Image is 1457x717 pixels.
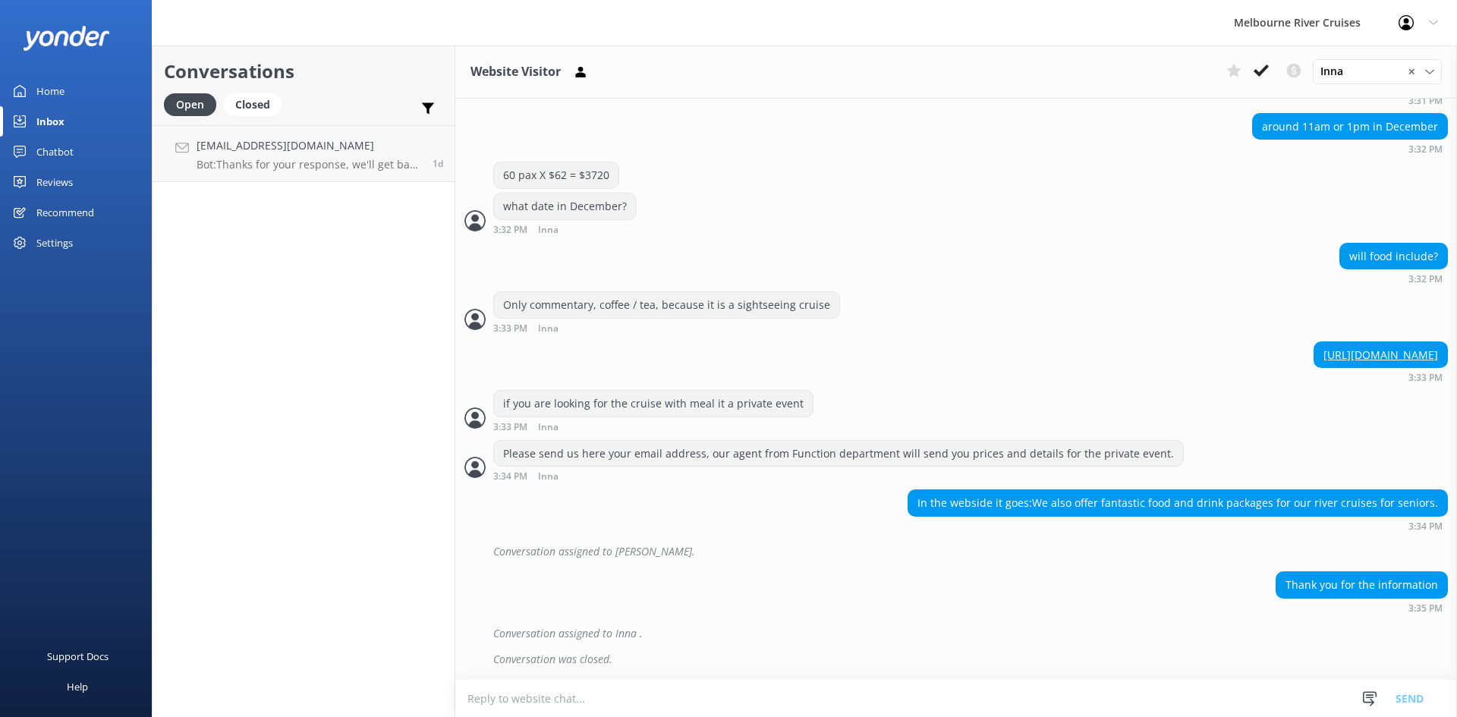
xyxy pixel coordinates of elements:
div: Open [164,93,216,116]
div: Chatbot [36,137,74,167]
span: Sep 18 2025 02:56pm (UTC +10:00) Australia/Sydney [433,157,443,170]
p: Bot: Thanks for your response, we'll get back to you as soon as we can during opening hours. [197,158,421,171]
div: Only commentary, coffee / tea, because it is a sightseeing cruise [494,292,839,318]
div: In the webside it goes:We also offer fantastic food and drink packages for our river cruises for ... [908,490,1447,516]
div: Please send us here your email address, our agent from Function department will send you prices a... [494,441,1183,467]
div: Sep 19 2025 03:32pm (UTC +10:00) Australia/Sydney [493,224,637,235]
div: Sep 19 2025 03:34pm (UTC +10:00) Australia/Sydney [493,470,1184,482]
div: Support Docs [47,641,109,671]
strong: 3:32 PM [1408,275,1443,284]
h4: [EMAIL_ADDRESS][DOMAIN_NAME] [197,137,421,154]
strong: 3:35 PM [1408,604,1443,613]
div: will food include? [1340,244,1447,269]
div: Closed [224,93,282,116]
strong: 3:32 PM [1408,145,1443,154]
strong: 3:33 PM [493,423,527,432]
strong: 3:34 PM [1408,522,1443,531]
div: Conversation assigned to Inna . [493,621,1448,646]
div: Sep 19 2025 03:32pm (UTC +10:00) Australia/Sydney [1252,143,1448,154]
div: Thank you for the information [1276,572,1447,598]
div: Sep 19 2025 03:33pm (UTC +10:00) Australia/Sydney [493,322,840,334]
div: Sep 19 2025 03:33pm (UTC +10:00) Australia/Sydney [1314,372,1448,382]
div: Assign User [1313,59,1442,83]
div: what date in December? [494,193,636,219]
div: Sep 19 2025 03:35pm (UTC +10:00) Australia/Sydney [1276,602,1448,613]
div: 60 pax X $62 = $3720 [494,162,618,188]
strong: 3:34 PM [493,472,527,482]
span: ✕ [1408,64,1415,79]
div: Home [36,76,65,106]
strong: 3:33 PM [1408,373,1443,382]
strong: 3:32 PM [493,225,527,235]
span: Inna [1320,63,1352,80]
a: [URL][DOMAIN_NAME] [1323,347,1438,362]
div: Help [67,671,88,702]
span: Inna [538,472,559,482]
strong: 3:31 PM [1408,96,1443,105]
span: Inna [538,423,559,432]
div: Conversation was closed. [493,646,1448,672]
div: Sep 19 2025 03:34pm (UTC +10:00) Australia/Sydney [908,520,1448,531]
div: Reviews [36,167,73,197]
div: Settings [36,228,73,258]
img: yonder-white-logo.png [23,26,110,51]
div: Sep 19 2025 03:31pm (UTC +10:00) Australia/Sydney [1054,95,1448,105]
div: Sep 19 2025 03:32pm (UTC +10:00) Australia/Sydney [1339,273,1448,284]
a: Closed [224,96,289,112]
div: 2025-09-19T05:35:58.264 [464,646,1448,672]
h3: Website Visitor [470,62,561,82]
span: Inna [538,225,559,235]
a: [EMAIL_ADDRESS][DOMAIN_NAME]Bot:Thanks for your response, we'll get back to you as soon as we can... [153,125,455,182]
span: Inna [538,324,559,334]
div: Recommend [36,197,94,228]
div: if you are looking for the cruise with meal it a private event [494,391,813,417]
div: around 11am or 1pm in December [1253,114,1447,140]
div: Conversation assigned to [PERSON_NAME]. [493,539,1448,564]
h2: Conversations [164,57,443,86]
strong: 3:33 PM [493,324,527,334]
a: Open [164,96,224,112]
div: Inbox [36,106,65,137]
div: 2025-09-19T05:35:47.126 [464,621,1448,646]
div: 2025-09-19T05:35:12.896 [464,539,1448,564]
div: Sep 19 2025 03:33pm (UTC +10:00) Australia/Sydney [493,421,813,432]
